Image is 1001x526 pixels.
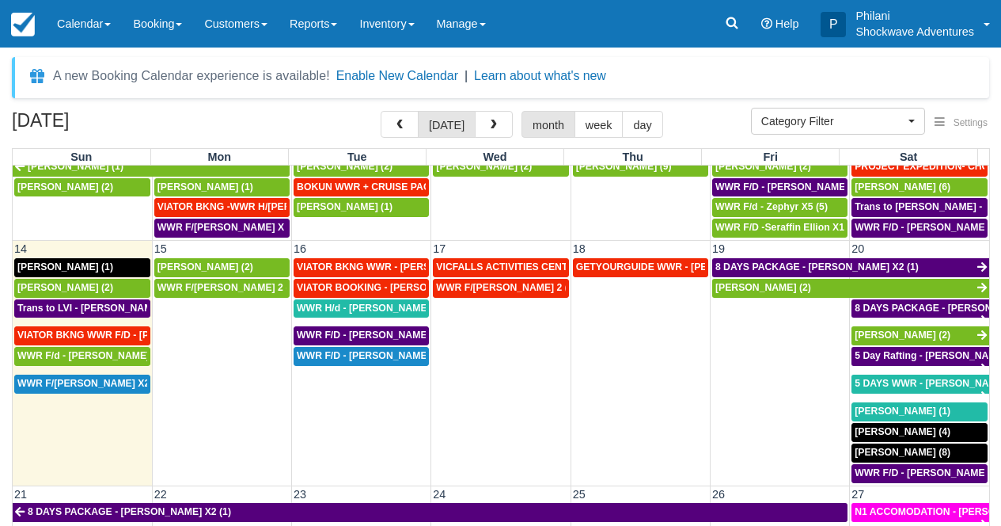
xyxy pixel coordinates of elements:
span: Tue [347,151,367,163]
a: VIATOR BKNG WWR - [PERSON_NAME] 2 (2) [294,258,429,277]
span: [PERSON_NAME] (6) [855,181,950,192]
a: PROJECT EXPEDITION- CHOBE SAFARI - [GEOGRAPHIC_DATA][PERSON_NAME] 2 (2) [851,158,988,177]
span: 8 DAYS PACKAGE - [PERSON_NAME] X2 (1) [715,261,919,273]
span: 27 [850,488,866,501]
button: day [622,111,662,138]
a: [PERSON_NAME] (1) [13,158,290,177]
span: 15 [153,242,169,255]
a: [PERSON_NAME] (4) [851,423,988,442]
span: 8 DAYS PACKAGE - [PERSON_NAME] X2 (1) [28,506,231,517]
a: 8 DAYS PACKAGE - [PERSON_NAME] X2 (1) [712,258,989,277]
a: [PERSON_NAME] (2) [14,178,150,197]
a: WWR F/[PERSON_NAME] 2 (2) [154,279,290,298]
span: 21 [13,488,28,501]
span: 20 [850,242,866,255]
span: 25 [571,488,587,501]
a: 8 DAYS PACKAGE - [PERSON_NAME] X2 (1) [13,503,847,522]
a: WWR F/d - Zephyr X5 (5) [712,198,847,217]
a: WWR F/[PERSON_NAME] 2 (2) [433,279,568,298]
span: [PERSON_NAME] (8) [855,447,950,458]
span: [PERSON_NAME] (1) [297,201,392,212]
span: WWR F/D - [PERSON_NAME] X3 (3) [297,330,459,341]
span: 26 [711,488,726,501]
span: 14 [13,242,28,255]
span: WWR F/D -Seraffin Ellion X1 (1) [715,222,859,233]
span: WWR F/D - [PERSON_NAME] X 2 (2) [715,181,881,192]
p: Shockwave Adventures [855,24,974,40]
span: VIATOR BKNG WWR F/D - [PERSON_NAME] X 1 (1) [17,330,252,341]
button: week [574,111,624,138]
a: WWR F/D - [PERSON_NAME] X 1 (1) [851,464,988,483]
a: [PERSON_NAME] (2) [712,158,847,177]
a: [PERSON_NAME] (1) [851,402,988,421]
a: [PERSON_NAME] (1) [14,258,150,277]
a: 5 Day Rafting - [PERSON_NAME] X2 (2) [851,347,989,366]
span: 23 [292,488,308,501]
button: [DATE] [418,111,476,138]
button: Enable New Calendar [336,68,458,84]
a: [PERSON_NAME] (6) [851,178,988,197]
span: [PERSON_NAME] (2) [17,282,113,293]
span: [PERSON_NAME] (2) [436,161,532,172]
span: 19 [711,242,726,255]
span: [PERSON_NAME] (2) [17,181,113,192]
span: WWR H/d - [PERSON_NAME] X3 (3) [297,303,459,314]
a: WWR F/[PERSON_NAME] X2 (1) [14,375,150,394]
span: [PERSON_NAME] (2) [715,161,811,172]
span: VICFALLS ACTIVITIES CENTER - HELICOPTER -[PERSON_NAME] X 4 (4) [436,261,771,273]
a: WWR F/D -Seraffin Ellion X1 (1) [712,219,847,238]
a: WWR F/[PERSON_NAME] X 1 (2) [154,219,290,238]
span: [PERSON_NAME] (4) [855,426,950,437]
a: WWR F/D - [PERSON_NAME] X 2 (2) [712,178,847,197]
span: VIATOR BKNG -WWR H/[PERSON_NAME] X 2 (2) [157,201,381,212]
span: 22 [153,488,169,501]
span: WWR F/[PERSON_NAME] 2 (2) [157,282,298,293]
a: WWR F/D - [PERSON_NAME] X3 (3) [294,326,429,345]
span: GETYOURGUIDE WWR - [PERSON_NAME] X 9 (9) [576,261,804,273]
a: [PERSON_NAME] (2) [294,158,429,177]
a: VIATOR BOOKING - [PERSON_NAME] X 4 (4) [294,279,429,298]
button: Category Filter [751,108,925,135]
a: WWR F/d - [PERSON_NAME] X1 (1) [14,347,150,366]
a: [PERSON_NAME] (2) [433,158,568,177]
span: Settings [954,117,988,128]
span: [PERSON_NAME] (1) [157,181,253,192]
span: VIATOR BOOKING - [PERSON_NAME] X 4 (4) [297,282,503,293]
span: Category Filter [761,113,904,129]
span: [PERSON_NAME] (1) [855,406,950,417]
span: Help [775,17,799,30]
span: [PERSON_NAME] (1) [17,261,113,273]
span: [PERSON_NAME] (9) [576,161,672,172]
span: VIATOR BKNG WWR - [PERSON_NAME] 2 (2) [297,261,504,273]
span: Mon [207,151,231,163]
a: WWR F/D - [PERSON_NAME] X2 (2) [851,219,988,238]
span: WWR F/[PERSON_NAME] X2 (1) [17,378,165,389]
a: VIATOR BKNG WWR F/D - [PERSON_NAME] X 1 (1) [14,326,150,345]
span: 17 [431,242,447,255]
span: [PERSON_NAME] (2) [297,161,392,172]
span: Sat [900,151,917,163]
div: P [821,12,846,37]
a: [PERSON_NAME] (2) [851,326,989,345]
a: BOKUN WWR + CRUISE PACKAGE - [PERSON_NAME] South X 2 (2) [294,178,429,197]
span: Sun [70,151,92,163]
span: [PERSON_NAME] (2) [157,261,253,273]
a: Trans to [PERSON_NAME] - [PERSON_NAME] X 1 (2) [851,198,988,217]
img: checkfront-main-nav-mini-logo.png [11,13,35,36]
a: N1 ACCOMODATION - [PERSON_NAME] X 2 (2) [851,503,989,522]
span: 24 [431,488,447,501]
a: [PERSON_NAME] (9) [573,158,708,177]
a: GETYOURGUIDE WWR - [PERSON_NAME] X 9 (9) [573,258,708,277]
a: 5 DAYS WWR - [PERSON_NAME] (2) [851,375,989,394]
a: Learn about what's new [474,69,606,82]
a: WWR F/D - [PERSON_NAME] 4 (4) [294,347,429,366]
span: | [464,69,468,82]
a: WWR H/d - [PERSON_NAME] X3 (3) [294,299,429,318]
button: month [521,111,575,138]
button: Settings [925,112,997,135]
a: [PERSON_NAME] (8) [851,444,988,463]
span: [PERSON_NAME] (2) [855,330,950,341]
span: BOKUN WWR + CRUISE PACKAGE - [PERSON_NAME] South X 2 (2) [297,181,610,192]
span: WWR F/d - [PERSON_NAME] X1 (1) [17,350,179,361]
h2: [DATE] [12,111,212,140]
